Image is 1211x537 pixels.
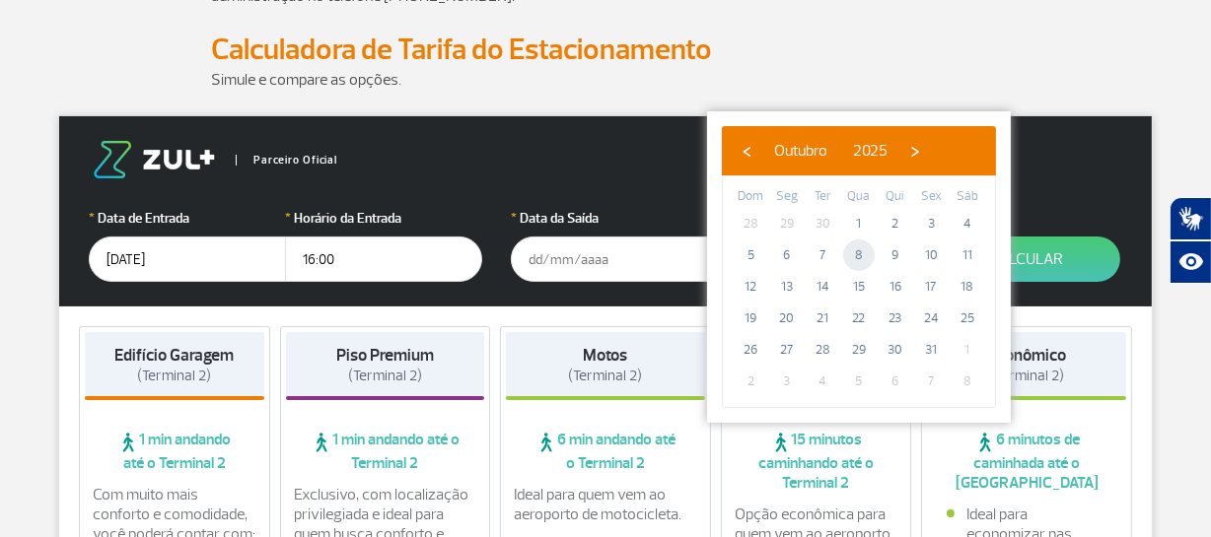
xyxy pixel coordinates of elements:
[853,141,888,161] span: 2025
[843,239,875,271] span: 8
[285,236,482,282] input: hh:mm
[336,345,434,366] strong: Piso Premium
[286,430,485,473] span: 1 min andando até o Terminal 2
[511,236,708,282] input: dd/mm/aaaa
[880,208,911,239] span: 2
[807,334,838,366] span: 28
[952,366,983,397] span: 8
[735,239,766,271] span: 5
[285,208,482,229] label: Horário da Entrada
[771,208,803,239] span: 29
[137,367,211,385] span: (Terminal 2)
[807,239,838,271] span: 7
[735,366,766,397] span: 2
[211,68,1000,92] p: Simule e compare as opções.
[807,208,838,239] span: 30
[735,208,766,239] span: 28
[771,334,803,366] span: 27
[236,155,337,166] span: Parceiro Oficial
[843,302,875,334] span: 22
[949,186,985,208] th: weekday
[880,302,911,334] span: 23
[952,302,983,334] span: 25
[915,366,947,397] span: 7
[952,208,983,239] span: 4
[1170,197,1211,240] button: Abrir tradutor de língua de sinais.
[774,141,827,161] span: Outubro
[807,366,838,397] span: 4
[913,186,950,208] th: weekday
[840,136,900,166] button: 2025
[735,271,766,302] span: 12
[732,136,761,166] button: ‹
[771,271,803,302] span: 13
[915,271,947,302] span: 17
[1170,240,1211,284] button: Abrir recursos assistivos.
[843,208,875,239] span: 1
[569,367,643,385] span: (Terminal 2)
[761,136,840,166] button: Outubro
[843,271,875,302] span: 15
[769,186,806,208] th: weekday
[735,302,766,334] span: 19
[89,208,286,229] label: Data de Entrada
[89,141,219,178] img: logo-zul.png
[841,186,878,208] th: weekday
[771,302,803,334] span: 20
[114,345,234,366] strong: Edifício Garagem
[506,430,705,473] span: 6 min andando até o Terminal 2
[952,239,983,271] span: 11
[707,111,1011,423] bs-datepicker-container: calendar
[933,236,1120,282] button: Calcular
[900,136,930,166] button: ›
[514,485,697,524] p: Ideal para quem vem ao aeroporto de motocicleta.
[1170,197,1211,284] div: Plugin de acessibilidade da Hand Talk.
[85,430,264,473] span: 1 min andando até o Terminal 2
[727,430,906,493] span: 15 minutos caminhando até o Terminal 2
[952,334,983,366] span: 1
[511,208,708,229] label: Data da Saída
[771,239,803,271] span: 6
[843,366,875,397] span: 5
[877,186,913,208] th: weekday
[211,32,1000,68] h2: Calculadora de Tarifa do Estacionamento
[927,430,1126,493] span: 6 minutos de caminhada até o [GEOGRAPHIC_DATA]
[952,271,983,302] span: 18
[732,138,930,158] bs-datepicker-navigation-view: ​ ​ ​
[880,334,911,366] span: 30
[771,366,803,397] span: 3
[348,367,422,385] span: (Terminal 2)
[915,334,947,366] span: 31
[915,302,947,334] span: 24
[807,271,838,302] span: 14
[584,345,628,366] strong: Motos
[807,302,838,334] span: 21
[990,367,1064,385] span: (Terminal 2)
[915,239,947,271] span: 10
[988,345,1066,366] strong: Econômico
[880,366,911,397] span: 6
[805,186,841,208] th: weekday
[915,208,947,239] span: 3
[733,186,769,208] th: weekday
[843,334,875,366] span: 29
[89,236,286,282] input: dd/mm/aaaa
[880,271,911,302] span: 16
[880,239,911,271] span: 9
[735,334,766,366] span: 26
